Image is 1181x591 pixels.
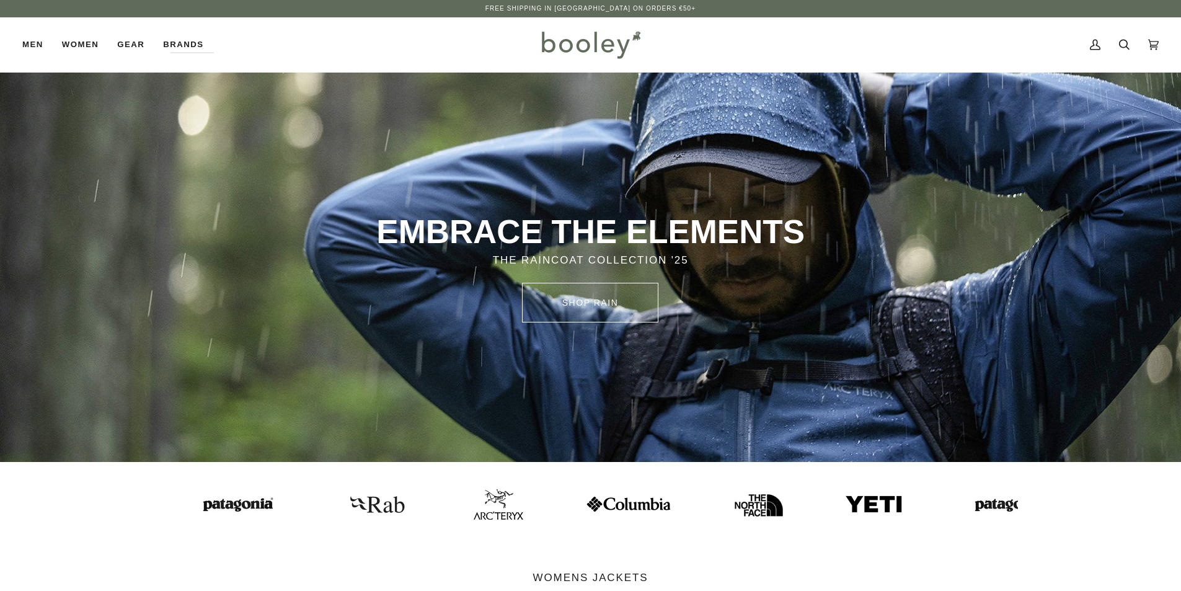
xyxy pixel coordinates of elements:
[163,38,203,51] span: Brands
[108,17,154,72] a: Gear
[536,27,645,63] img: Booley
[154,17,213,72] a: Brands
[234,211,947,252] p: EMBRACE THE ELEMENTS
[22,38,43,51] span: Men
[62,38,99,51] span: Women
[22,17,53,72] a: Men
[522,283,658,322] a: SHOP rain
[485,4,696,14] p: Free Shipping in [GEOGRAPHIC_DATA] on Orders €50+
[117,38,144,51] span: Gear
[53,17,108,72] a: Women
[234,252,947,269] p: THE RAINCOAT COLLECTION '25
